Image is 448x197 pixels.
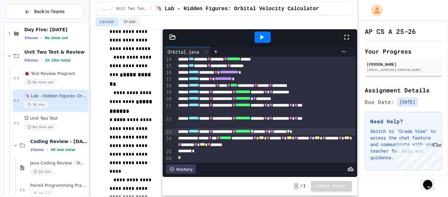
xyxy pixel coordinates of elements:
[370,128,437,161] p: Switch to "Grade View" to access the chat feature and communicate with your teacher for help and ...
[367,67,440,72] div: [EMAIL_ADDRESS][DOMAIN_NAME]
[365,86,442,95] h2: Assignment Details
[394,142,441,170] iframe: chat widget
[294,183,299,189] span: -
[30,160,87,166] span: Java Coding Review - Stations
[164,56,173,63] div: 14
[116,6,147,12] span: Unit Two Test & Review
[164,129,173,135] div: 23
[30,183,87,188] span: Paired Programming Practice
[120,18,140,26] button: Grade
[166,164,196,174] div: History
[364,3,384,18] div: My Account
[30,169,54,175] span: 20 min
[111,6,113,12] span: /
[164,48,202,55] div: Orbital.java
[164,149,173,155] div: 25
[24,58,38,62] span: 5 items
[367,61,440,67] div: [PERSON_NAME]
[164,89,173,96] div: 19
[150,6,152,12] span: /
[164,76,173,83] div: 17
[24,124,56,130] span: No time set
[164,96,173,102] div: 20
[30,148,44,152] span: 2 items
[397,97,418,107] span: [DATE]
[45,58,71,62] span: 1h 10m total
[24,71,87,77] span: 🐞 Test Review Program
[311,181,352,191] button: Submit Answer
[24,49,87,55] span: Unit Two Test & Review
[45,36,68,40] span: No time set
[47,147,48,152] span: •
[6,5,83,19] button: Back to Teams
[51,148,75,152] span: 40 min total
[34,8,65,15] span: Back to Teams
[164,155,173,162] div: 26
[24,116,87,121] span: 🐭 Unit Two Test
[365,47,442,56] h2: Your Progress
[164,116,173,129] div: 22
[164,103,173,116] div: 21
[316,184,347,189] span: Submit Answer
[164,83,173,89] div: 18
[24,93,87,99] span: 🦄 Lab - Hidden Figures: Orbital Velocity Calculator
[24,102,48,108] span: 30 min
[420,171,441,190] iframe: chat widget
[24,36,38,40] span: 3 items
[300,184,302,189] span: /
[164,63,173,69] div: 15
[24,79,56,86] span: No time set
[41,35,42,40] span: •
[3,3,45,42] div: Chat with us now!Close
[365,98,394,106] span: Due Date:
[370,117,437,125] h3: Need Help?
[164,47,211,57] div: Orbital.java
[164,69,173,76] div: 16
[164,135,173,149] div: 24
[101,6,109,12] span: ...
[303,184,306,189] span: 1
[24,27,87,33] span: Day Five: [DATE]
[30,138,87,144] span: Coding Review - [DATE]
[41,58,42,63] span: •
[96,18,118,26] button: Lesson
[365,27,416,36] h1: AP CS A 25-26
[155,5,319,13] span: 🦄 Lab - Hidden Figures: Orbital Velocity Calculator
